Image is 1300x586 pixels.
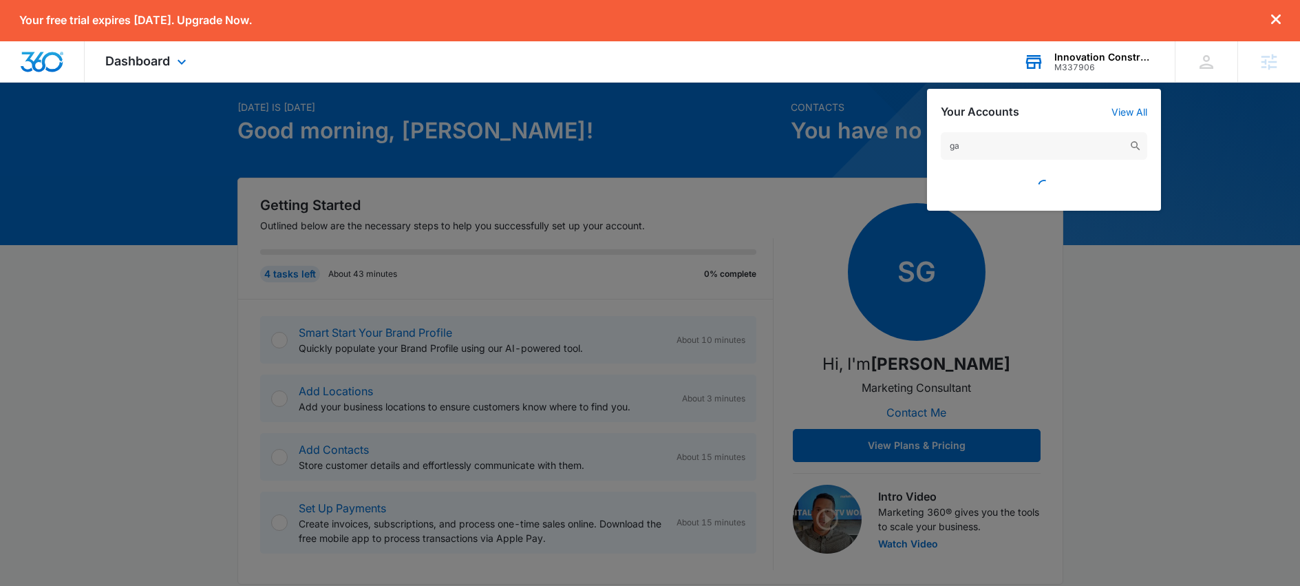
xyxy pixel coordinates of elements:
h2: Your Accounts [941,105,1019,118]
div: account name [1054,52,1155,63]
p: Your free trial expires [DATE]. Upgrade Now. [19,14,252,27]
button: dismiss this dialog [1271,14,1281,27]
div: Dashboard [85,41,211,82]
div: account id [1054,63,1155,72]
input: Search Accounts [941,132,1147,160]
span: Dashboard [105,54,170,68]
a: View All [1111,106,1147,118]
